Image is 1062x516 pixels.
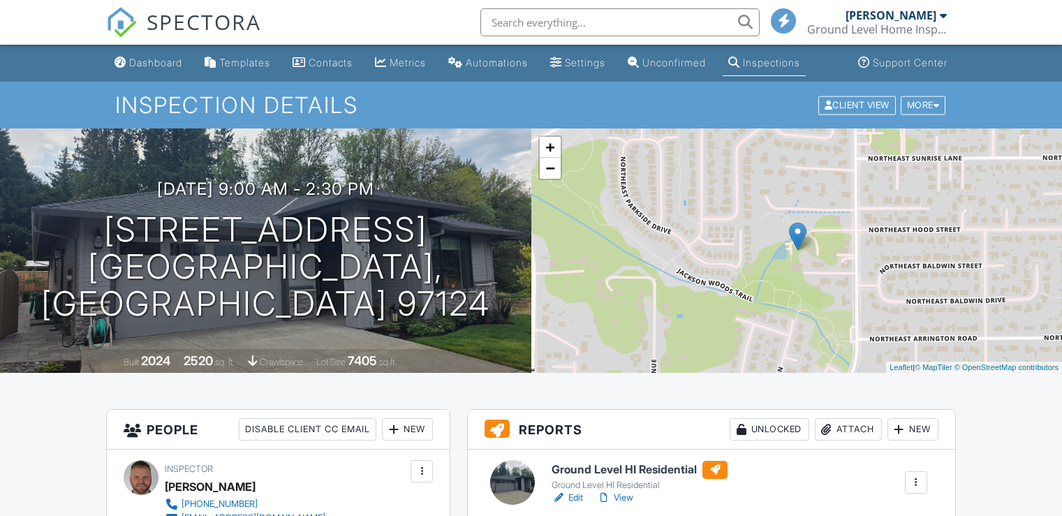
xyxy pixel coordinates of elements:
div: [PERSON_NAME] [165,476,256,497]
div: 2024 [141,353,170,368]
div: Client View [818,96,896,115]
span: Lot Size [316,357,346,367]
h6: Ground Level HI Residential [552,461,728,479]
a: Client View [817,99,899,110]
span: Built [124,357,139,367]
div: Metrics [390,57,426,68]
div: [PHONE_NUMBER] [182,499,258,510]
a: Metrics [369,50,432,76]
span: SPECTORA [147,7,261,36]
div: New [382,418,433,441]
span: crawlspace [260,357,303,367]
span: sq. ft. [215,357,235,367]
h1: Inspection Details [115,93,947,117]
a: Dashboard [109,50,188,76]
h3: People [107,410,450,450]
div: Support Center [873,57,947,68]
div: Automations [466,57,528,68]
div: Ground Level HI Residential [552,480,728,491]
h1: [STREET_ADDRESS] [GEOGRAPHIC_DATA], [GEOGRAPHIC_DATA] 97124 [22,212,509,322]
a: Templates [199,50,276,76]
a: Ground Level HI Residential Ground Level HI Residential [552,461,728,492]
div: Unlocked [730,418,809,441]
div: [PERSON_NAME] [846,8,936,22]
div: Contacts [309,57,353,68]
div: 7405 [348,353,377,368]
a: Zoom out [540,158,561,179]
div: | [886,362,1062,374]
img: The Best Home Inspection Software - Spectora [106,7,137,38]
span: sq.ft. [379,357,397,367]
div: Dashboard [129,57,182,68]
a: SPECTORA [106,19,261,48]
a: © OpenStreetMap contributors [954,363,1059,371]
div: Ground Level Home Inspections LLC [807,22,947,36]
a: Leaflet [890,363,913,371]
a: © MapTiler [915,363,952,371]
h3: Reports [468,410,955,450]
a: Zoom in [540,137,561,158]
div: Inspections [743,57,800,68]
div: 2520 [184,353,213,368]
input: Search everything... [480,8,760,36]
a: Unconfirmed [622,50,711,76]
div: Unconfirmed [642,57,706,68]
a: View [597,491,633,505]
div: Attach [815,418,882,441]
div: New [887,418,938,441]
div: More [901,96,946,115]
a: Inspections [723,50,806,76]
a: Edit [552,491,583,505]
div: Disable Client CC Email [239,418,376,441]
div: Templates [219,57,270,68]
div: Settings [565,57,605,68]
a: [PHONE_NUMBER] [165,497,325,511]
h3: [DATE] 9:00 am - 2:30 pm [157,179,374,198]
a: Automations (Basic) [443,50,533,76]
span: Inspector [165,464,213,474]
a: Support Center [853,50,953,76]
a: Settings [545,50,611,76]
a: Contacts [287,50,358,76]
